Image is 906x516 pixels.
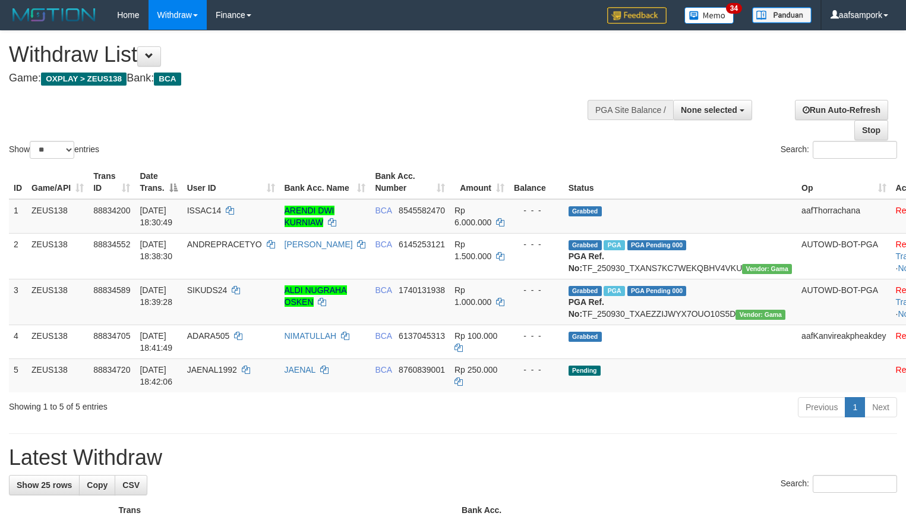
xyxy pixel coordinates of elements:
span: BCA [375,365,392,375]
span: Rp 6.000.000 [454,206,491,227]
th: Status [564,165,797,199]
label: Show entries [9,141,99,159]
img: panduan.png [752,7,812,23]
th: Date Trans.: activate to sort column descending [135,165,182,199]
a: NIMATULLAH [285,331,337,341]
span: 34 [726,3,742,14]
img: Feedback.jpg [607,7,667,24]
span: BCA [375,240,392,249]
span: None selected [681,105,737,115]
a: Run Auto-Refresh [795,100,888,120]
h4: Game: Bank: [9,73,592,84]
b: PGA Ref. No: [569,297,604,319]
input: Search: [813,475,897,493]
span: Rp 1.000.000 [454,285,491,307]
span: 88834200 [93,206,130,215]
h1: Latest Withdraw [9,446,897,470]
span: Copy [87,480,108,490]
h1: Withdraw List [9,43,592,67]
span: 88834552 [93,240,130,249]
a: Show 25 rows [9,475,80,495]
a: Stop [854,120,888,140]
td: aafThorrachana [797,199,891,234]
span: OXPLAY > ZEUS138 [41,73,127,86]
span: Copy 1740131938 to clipboard [399,285,445,295]
span: ISSAC14 [187,206,222,215]
td: AUTOWD-BOT-PGA [797,233,891,279]
a: CSV [115,475,147,495]
span: CSV [122,480,140,490]
label: Search: [781,141,897,159]
td: TF_250930_TXAEZZIJWYX7OUO10S5D [564,279,797,325]
span: 88834705 [93,331,130,341]
th: Bank Acc. Name: activate to sort column ascending [280,165,371,199]
span: PGA Pending [627,240,687,250]
a: [PERSON_NAME] [285,240,353,249]
span: BCA [154,73,181,86]
div: - - - [514,284,559,296]
span: Copy 6145253121 to clipboard [399,240,445,249]
select: Showentries [30,141,74,159]
th: Bank Acc. Number: activate to sort column ascending [370,165,450,199]
a: Copy [79,475,115,495]
td: AUTOWD-BOT-PGA [797,279,891,325]
span: SIKUDS24 [187,285,228,295]
span: Copy 8545582470 to clipboard [399,206,445,215]
td: ZEUS138 [27,233,89,279]
th: ID [9,165,27,199]
img: MOTION_logo.png [9,6,99,24]
td: 5 [9,358,27,392]
span: [DATE] 18:39:28 [140,285,172,307]
span: Copy 6137045313 to clipboard [399,331,445,341]
span: Rp 250.000 [454,365,497,375]
td: 1 [9,199,27,234]
span: Pending [569,366,601,376]
div: Showing 1 to 5 of 5 entries [9,396,368,413]
td: aafKanvireakpheakdey [797,325,891,358]
div: - - - [514,330,559,342]
td: ZEUS138 [27,279,89,325]
span: 88834589 [93,285,130,295]
input: Search: [813,141,897,159]
td: 2 [9,233,27,279]
span: [DATE] 18:30:49 [140,206,172,227]
div: - - - [514,238,559,250]
a: 1 [845,397,865,417]
th: Trans ID: activate to sort column ascending [89,165,135,199]
td: TF_250930_TXANS7KC7WEKQBHV4VKU [564,233,797,279]
a: JAENAL [285,365,315,375]
span: Marked by aafsolysreylen [604,286,624,296]
span: Show 25 rows [17,480,72,490]
th: Amount: activate to sort column ascending [450,165,509,199]
span: Copy 8760839001 to clipboard [399,365,445,375]
div: PGA Site Balance / [588,100,673,120]
span: [DATE] 18:38:30 [140,240,172,261]
span: Grabbed [569,332,602,342]
button: None selected [673,100,752,120]
th: User ID: activate to sort column ascending [182,165,280,199]
span: Vendor URL: https://trx31.1velocity.biz [742,264,792,274]
span: BCA [375,206,392,215]
td: ZEUS138 [27,199,89,234]
span: Vendor URL: https://trx31.1velocity.biz [735,310,785,320]
td: 3 [9,279,27,325]
th: Game/API: activate to sort column ascending [27,165,89,199]
span: Marked by aafsolysreylen [604,240,624,250]
span: Grabbed [569,286,602,296]
td: ZEUS138 [27,358,89,392]
span: ANDREPRACETYO [187,240,262,249]
span: BCA [375,331,392,341]
th: Op: activate to sort column ascending [797,165,891,199]
span: BCA [375,285,392,295]
span: Grabbed [569,240,602,250]
span: 88834720 [93,365,130,375]
span: Grabbed [569,206,602,216]
img: Button%20Memo.svg [684,7,734,24]
span: Rp 1.500.000 [454,240,491,261]
span: Rp 100.000 [454,331,497,341]
label: Search: [781,475,897,493]
td: 4 [9,325,27,358]
div: - - - [514,364,559,376]
b: PGA Ref. No: [569,251,604,273]
span: [DATE] 18:42:06 [140,365,172,386]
